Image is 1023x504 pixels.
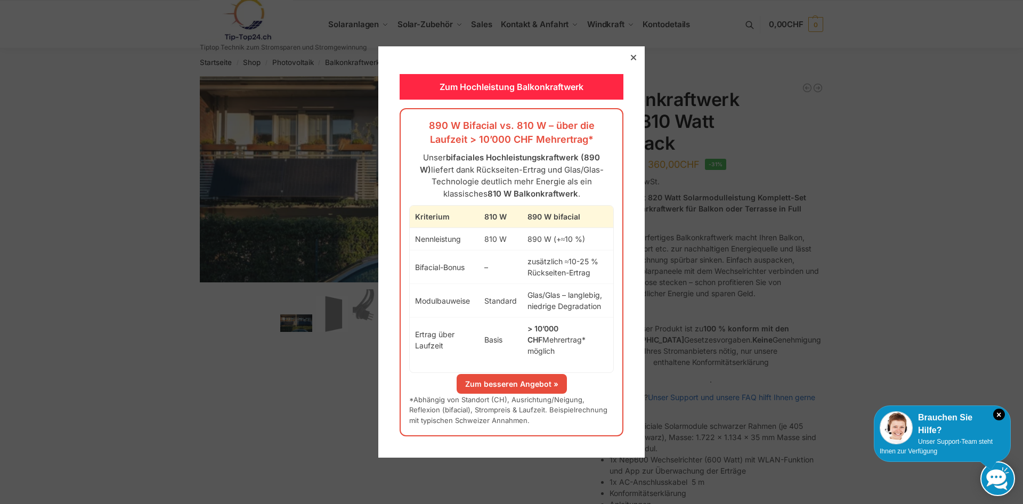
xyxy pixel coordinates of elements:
p: *Abhängig von Standort (CH), Ausrichtung/Neigung, Reflexion (bifacial), Strompreis & Laufzeit. Be... [409,395,614,426]
strong: 810 W Balkonkraftwerk [488,189,578,199]
span: Unser Support-Team steht Ihnen zur Verfügung [880,438,993,455]
img: Customer service [880,411,913,444]
td: Nennleistung [410,228,479,250]
td: Mehrertrag* möglich [522,318,613,362]
th: 810 W [479,206,522,228]
strong: bifaciales Hochleistungskraftwerk (890 W) [420,152,600,175]
td: 810 W [479,228,522,250]
td: Bifacial-Bonus [410,250,479,284]
h3: 890 W Bifacial vs. 810 W – über die Laufzeit > 10’000 CHF Mehrertrag* [409,119,614,147]
td: – [479,250,522,284]
i: Schließen [993,409,1005,420]
strong: > 10’000 CHF [527,324,558,344]
p: Unser liefert dank Rückseiten-Ertrag und Glas/Glas-Technologie deutlich mehr Energie als ein klas... [409,152,614,200]
th: 890 W bifacial [522,206,613,228]
td: Basis [479,318,522,362]
td: Modulbauweise [410,284,479,318]
td: Ertrag über Laufzeit [410,318,479,362]
div: Brauchen Sie Hilfe? [880,411,1005,437]
td: 890 W (+≈10 %) [522,228,613,250]
div: Zum Hochleistung Balkonkraftwerk [400,74,623,100]
td: Standard [479,284,522,318]
a: Zum besseren Angebot » [457,374,567,394]
td: zusätzlich ≈10-25 % Rückseiten-Ertrag [522,250,613,284]
th: Kriterium [410,206,479,228]
td: Glas/Glas – langlebig, niedrige Degradation [522,284,613,318]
